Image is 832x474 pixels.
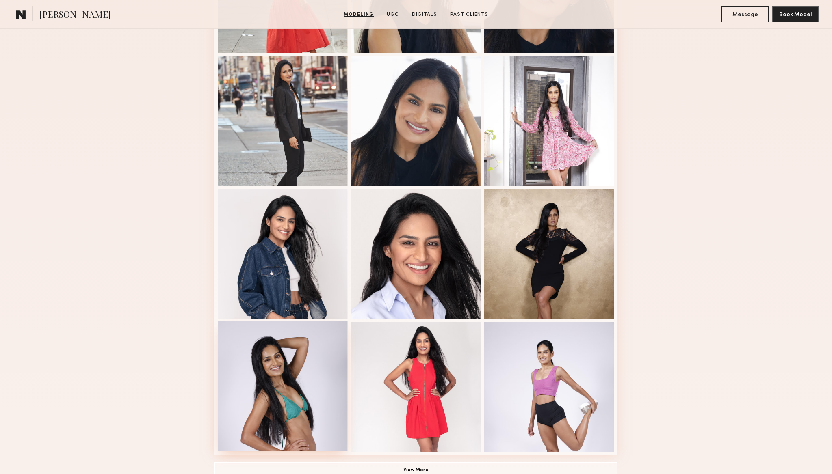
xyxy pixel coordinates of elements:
a: Modeling [340,11,377,18]
button: Book Model [772,6,819,22]
a: Digitals [409,11,440,18]
a: Book Model [772,11,819,17]
button: Message [721,6,769,22]
a: UGC [383,11,402,18]
a: Past Clients [447,11,492,18]
span: [PERSON_NAME] [39,8,111,22]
